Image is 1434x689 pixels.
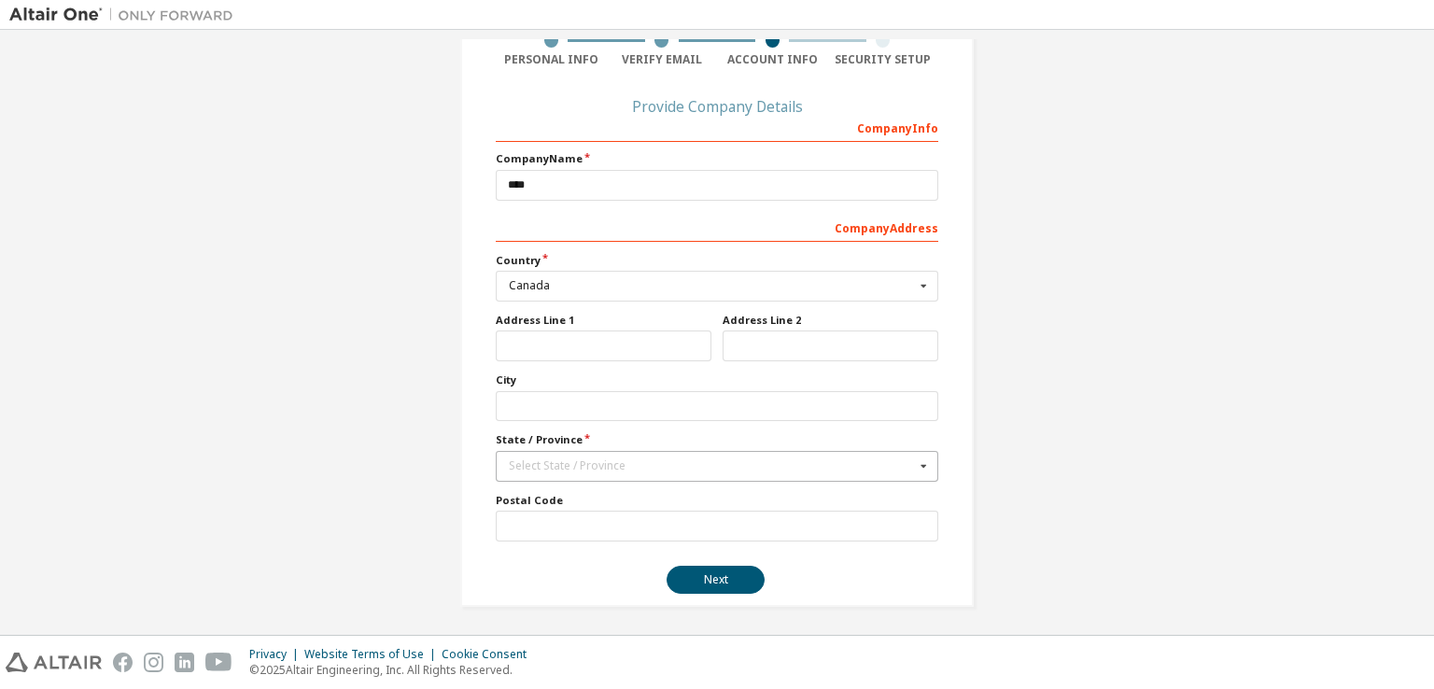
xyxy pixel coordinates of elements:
div: Canada [509,280,915,291]
img: facebook.svg [113,653,133,672]
label: Postal Code [496,493,938,508]
label: Address Line 1 [496,313,711,328]
div: Privacy [249,647,304,662]
img: altair_logo.svg [6,653,102,672]
label: Company Name [496,151,938,166]
label: State / Province [496,432,938,447]
div: Verify Email [607,52,718,67]
button: Next [667,566,765,594]
label: City [496,373,938,387]
label: Address Line 2 [723,313,938,328]
img: linkedin.svg [175,653,194,672]
img: instagram.svg [144,653,163,672]
div: Website Terms of Use [304,647,442,662]
div: Account Info [717,52,828,67]
div: Cookie Consent [442,647,538,662]
div: Select State / Province [509,460,915,471]
label: Country [496,253,938,268]
div: Company Address [496,212,938,242]
img: youtube.svg [205,653,232,672]
div: Security Setup [828,52,939,67]
div: Personal Info [496,52,607,67]
div: Company Info [496,112,938,142]
p: © 2025 Altair Engineering, Inc. All Rights Reserved. [249,662,538,678]
div: Provide Company Details [496,101,938,112]
img: Altair One [9,6,243,24]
